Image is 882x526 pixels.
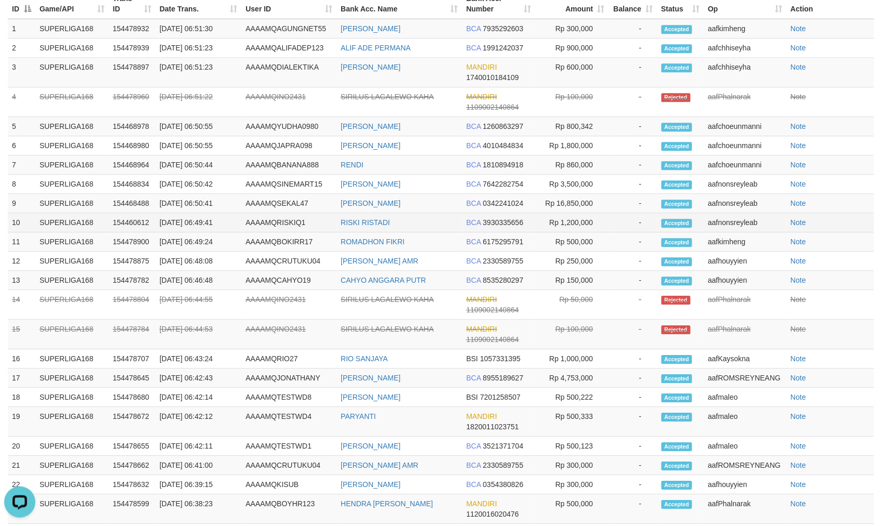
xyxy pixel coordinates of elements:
a: Note [790,354,806,363]
td: AAAAMQALIFADEP123 [241,38,336,58]
td: 154468488 [109,194,155,213]
a: Note [790,295,806,304]
span: Accepted [661,25,693,34]
td: aafhouyyien [704,252,786,271]
td: 8 [8,175,35,194]
td: Rp 900,000 [536,38,609,58]
td: 21 [8,456,35,475]
td: Rp 300,000 [536,456,609,475]
td: - [609,175,657,194]
td: Rp 1,800,000 [536,136,609,155]
td: AAAAMQCAHYO19 [241,271,336,290]
td: SUPERLIGA168 [35,407,109,437]
td: aafPhalnarak [704,320,786,349]
span: Rejected [661,93,691,102]
td: [DATE] 06:50:41 [155,194,242,213]
span: BCA [466,161,481,169]
a: Note [790,44,806,52]
td: SUPERLIGA168 [35,155,109,175]
span: Copy 3521371704 to clipboard [483,442,524,450]
span: MANDIRI [466,412,497,420]
td: aafnonsreyleab [704,194,786,213]
td: 154468980 [109,136,155,155]
span: Copy 7201258507 to clipboard [480,393,521,401]
a: PARYANTI [341,412,376,420]
td: [DATE] 06:50:42 [155,175,242,194]
span: Copy 0354380826 to clipboard [483,480,524,489]
span: Rejected [661,296,691,305]
td: Rp 1,200,000 [536,213,609,232]
a: [PERSON_NAME] [341,180,400,188]
td: Rp 4,753,000 [536,369,609,388]
td: Rp 1,000,000 [536,349,609,369]
td: [DATE] 06:50:44 [155,155,242,175]
td: aafchoeunmanni [704,136,786,155]
td: Rp 100,000 [536,87,609,117]
td: - [609,388,657,407]
span: BCA [466,480,481,489]
td: [DATE] 06:42:43 [155,369,242,388]
td: - [609,252,657,271]
td: 154468834 [109,175,155,194]
td: - [609,213,657,232]
span: Copy 2330589755 to clipboard [483,257,524,265]
a: ALIF ADE PERMANA [341,44,411,52]
td: 6 [8,136,35,155]
td: 18 [8,388,35,407]
td: 154478960 [109,87,155,117]
td: - [609,290,657,320]
td: 14 [8,290,35,320]
td: 154478897 [109,58,155,87]
td: AAAAMQINO2431 [241,290,336,320]
td: Rp 500,333 [536,407,609,437]
td: - [609,58,657,87]
td: SUPERLIGA168 [35,320,109,349]
td: 154478932 [109,19,155,38]
td: [DATE] 06:42:14 [155,388,242,407]
td: [DATE] 06:44:55 [155,290,242,320]
td: AAAAMQDIALEKTIKA [241,58,336,87]
td: aafKaysokna [704,349,786,369]
span: Accepted [661,442,693,451]
td: SUPERLIGA168 [35,117,109,136]
span: Accepted [661,257,693,266]
span: Copy 2330589755 to clipboard [483,461,524,469]
span: Copy 0342241024 to clipboard [483,199,524,207]
a: Note [790,499,806,508]
td: aafPhalnarak [704,87,786,117]
a: Note [790,412,806,420]
td: SUPERLIGA168 [35,58,109,87]
td: Rp 50,000 [536,290,609,320]
a: [PERSON_NAME] [341,393,400,401]
a: [PERSON_NAME] AMR [341,257,418,265]
span: BCA [466,218,481,227]
td: Rp 500,123 [536,437,609,456]
a: Note [790,442,806,450]
td: aafhouyyien [704,271,786,290]
span: BCA [466,141,481,150]
td: Rp 600,000 [536,58,609,87]
td: aafchoeunmanni [704,117,786,136]
td: AAAAMQCRUTUKU04 [241,252,336,271]
td: [DATE] 06:42:11 [155,437,242,456]
a: Note [790,180,806,188]
a: Note [790,93,806,101]
a: Note [790,325,806,333]
td: 20 [8,437,35,456]
span: Copy 3930335656 to clipboard [483,218,524,227]
span: MANDIRI [466,93,497,101]
td: - [609,19,657,38]
td: AAAAMQBOKIRR17 [241,232,336,252]
span: BSI [466,393,478,401]
td: - [609,38,657,58]
td: - [609,155,657,175]
span: Copy 1740010184109 to clipboard [466,73,519,82]
td: [DATE] 06:49:24 [155,232,242,252]
span: BCA [466,276,481,284]
a: Note [790,238,806,246]
span: BCA [466,461,481,469]
span: Rejected [661,325,691,334]
span: Copy 6175295791 to clipboard [483,238,524,246]
a: Note [790,24,806,33]
a: [PERSON_NAME] [341,63,400,71]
